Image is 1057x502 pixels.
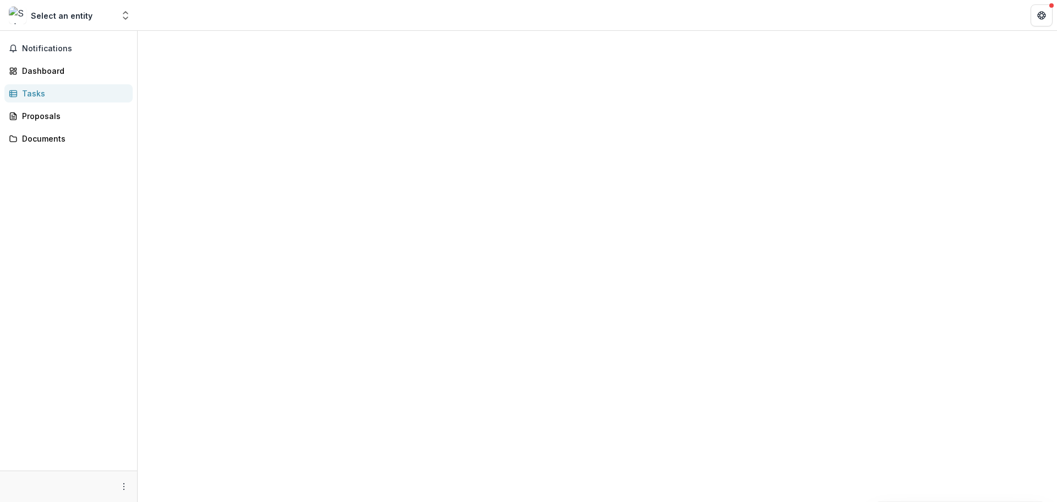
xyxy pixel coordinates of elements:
a: Documents [4,129,133,148]
button: More [117,480,130,493]
span: Notifications [22,44,128,53]
div: Documents [22,133,124,144]
img: Select an entity [9,7,26,24]
div: Tasks [22,88,124,99]
a: Proposals [4,107,133,125]
button: Notifications [4,40,133,57]
a: Dashboard [4,62,133,80]
a: Tasks [4,84,133,102]
div: Dashboard [22,65,124,77]
div: Select an entity [31,10,92,21]
button: Open entity switcher [118,4,133,26]
div: Proposals [22,110,124,122]
button: Get Help [1031,4,1053,26]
